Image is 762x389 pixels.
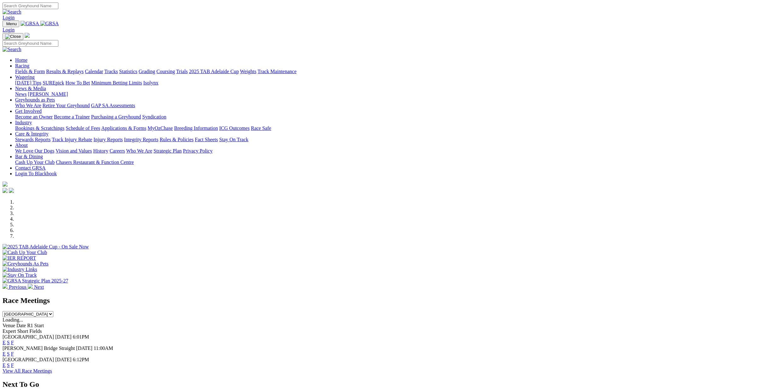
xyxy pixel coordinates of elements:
[9,188,14,193] img: twitter.svg
[195,137,218,142] a: Fact Sheets
[93,137,123,142] a: Injury Reports
[15,165,45,171] a: Contact GRSA
[3,244,89,250] img: 2025 TAB Adelaide Cup - On Sale Now
[143,80,158,85] a: Isolynx
[15,97,55,102] a: Greyhounds as Pets
[43,80,64,85] a: SUREpick
[3,368,52,374] a: View All Race Meetings
[76,345,92,351] span: [DATE]
[3,250,47,255] img: Cash Up Your Club
[15,120,32,125] a: Industry
[66,125,100,131] a: Schedule of Fees
[183,148,213,154] a: Privacy Policy
[104,69,118,74] a: Tracks
[15,91,26,97] a: News
[94,345,113,351] span: 11:00AM
[73,357,89,362] span: 6:12PM
[15,86,46,91] a: News & Media
[15,148,54,154] a: We Love Our Dogs
[109,148,125,154] a: Careers
[56,160,134,165] a: Chasers Restaurant & Function Centre
[34,284,44,290] span: Next
[174,125,218,131] a: Breeding Information
[3,328,16,334] span: Expert
[3,40,58,47] input: Search
[7,351,10,357] a: S
[11,351,14,357] a: F
[17,328,28,334] span: Short
[7,363,10,368] a: S
[3,278,68,284] img: GRSA Strategic Plan 2025-27
[91,80,142,85] a: Minimum Betting Limits
[3,357,54,362] span: [GEOGRAPHIC_DATA]
[154,148,182,154] a: Strategic Plan
[25,33,30,38] img: logo-grsa-white.png
[3,296,759,305] h2: Race Meetings
[119,69,138,74] a: Statistics
[52,137,92,142] a: Track Injury Rebate
[15,57,27,63] a: Home
[15,108,42,114] a: Get Involved
[21,21,39,26] img: GRSA
[28,284,44,290] a: Next
[101,125,146,131] a: Applications & Forms
[258,69,296,74] a: Track Maintenance
[15,137,759,142] div: Care & Integrity
[15,103,41,108] a: Who We Are
[66,80,90,85] a: How To Bet
[156,69,175,74] a: Coursing
[15,114,759,120] div: Get Involved
[148,125,173,131] a: MyOzChase
[56,148,92,154] a: Vision and Values
[240,69,256,74] a: Weights
[15,80,41,85] a: [DATE] Tips
[15,154,43,159] a: Bar & Dining
[189,69,239,74] a: 2025 TAB Adelaide Cup
[11,340,14,345] a: F
[3,284,8,289] img: chevron-left-pager-white.svg
[9,284,26,290] span: Previous
[40,21,59,26] img: GRSA
[15,137,50,142] a: Stewards Reports
[139,69,155,74] a: Grading
[219,137,248,142] a: Stay On Track
[251,125,271,131] a: Race Safe
[3,272,37,278] img: Stay On Track
[160,137,194,142] a: Rules & Policies
[15,142,28,148] a: About
[3,255,36,261] img: IER REPORT
[15,125,759,131] div: Industry
[15,114,53,119] a: Become an Owner
[43,103,90,108] a: Retire Your Greyhound
[3,261,49,267] img: Greyhounds As Pets
[93,148,108,154] a: History
[3,323,15,328] span: Venue
[15,148,759,154] div: About
[55,357,72,362] span: [DATE]
[7,340,10,345] a: S
[73,334,89,340] span: 6:01PM
[28,284,33,289] img: chevron-right-pager-white.svg
[3,9,21,15] img: Search
[15,69,45,74] a: Fields & Form
[91,114,141,119] a: Purchasing a Greyhound
[3,334,54,340] span: [GEOGRAPHIC_DATA]
[15,160,55,165] a: Cash Up Your Club
[15,69,759,74] div: Racing
[3,188,8,193] img: facebook.svg
[27,323,44,328] span: R1 Start
[3,15,15,20] a: Login
[3,267,37,272] img: Industry Links
[15,160,759,165] div: Bar & Dining
[3,363,6,368] a: E
[15,80,759,86] div: Wagering
[6,21,17,26] span: Menu
[3,284,28,290] a: Previous
[28,91,68,97] a: [PERSON_NAME]
[15,91,759,97] div: News & Media
[15,171,57,176] a: Login To Blackbook
[3,27,15,32] a: Login
[29,328,42,334] span: Fields
[15,131,49,136] a: Care & Integrity
[219,125,249,131] a: ICG Outcomes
